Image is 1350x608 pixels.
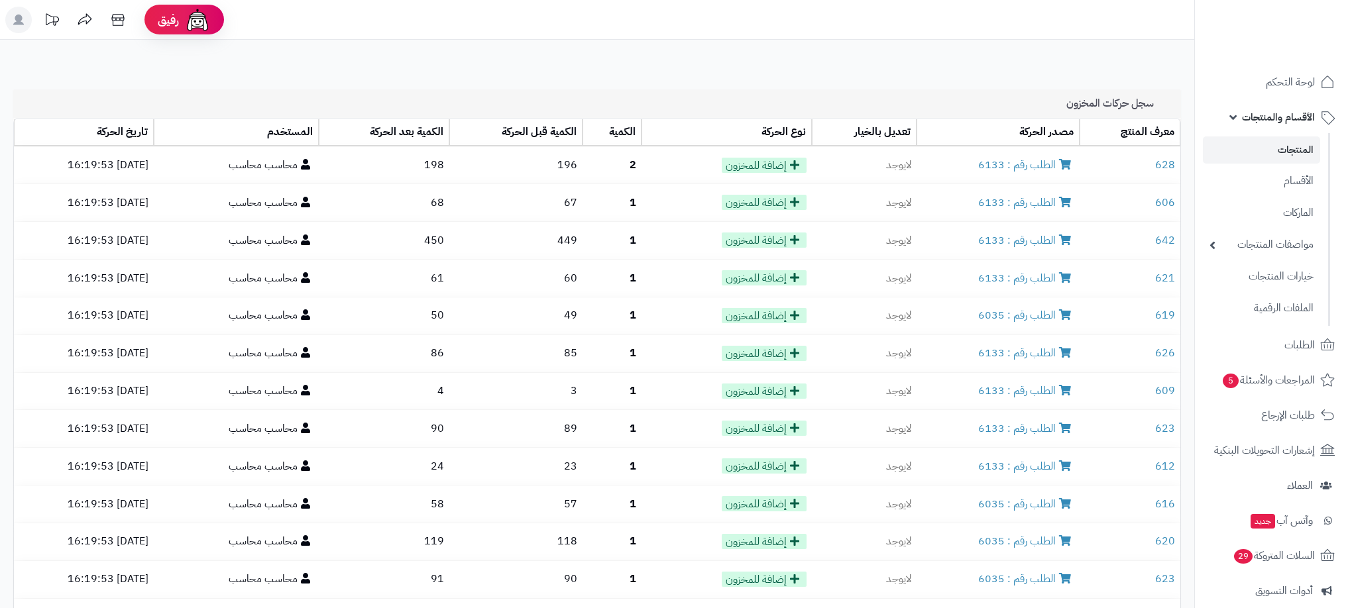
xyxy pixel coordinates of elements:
span: الطلبات [1284,336,1315,354]
th: مصدر الحركة [917,119,1080,146]
span: إضافة للمخزون [722,496,807,511]
a: 623 [1155,421,1175,436]
small: [DATE] 16:19:53 [68,232,148,248]
td: 450 [319,222,450,259]
span: لايوجد [886,345,911,361]
td: محاسب محاسب [154,561,318,598]
a: الملفات الرقمية [1203,294,1320,323]
a: 616 [1155,496,1175,512]
td: 118 [449,523,583,560]
span: إضافة للمخزون [722,346,807,361]
span: لايوجد [886,533,911,549]
span: إضافة للمخزون [722,232,807,248]
small: [DATE] 16:19:53 [68,458,148,474]
th: الكمية قبل الحركة [449,119,583,146]
span: لايوجد [886,232,911,248]
a: 606 [1155,195,1175,211]
span: لايوجد [886,383,911,399]
span: لايوجد [886,421,911,436]
a: الطلب رقم : 6133 [978,383,1074,399]
td: 61 [319,260,450,297]
span: رفيق [158,12,179,28]
a: أدوات التسويق [1203,575,1342,607]
span: طلبات الإرجاع [1261,406,1315,425]
td: 119 [319,523,450,560]
span: لوحة التحكم [1266,73,1315,91]
td: 86 [319,335,450,372]
span: لايوجد [886,458,911,474]
a: الطلب رقم : 6133 [978,157,1074,173]
strong: 2 [630,157,636,173]
img: ai-face.png [184,7,211,33]
small: [DATE] 16:19:53 [68,345,148,361]
a: مواصفات المنتجات [1203,230,1320,259]
th: المستخدم [154,119,318,146]
small: [DATE] 16:19:53 [68,307,148,323]
span: إضافة للمخزون [722,195,807,210]
td: 91 [319,561,450,598]
td: 57 [449,485,583,523]
span: السلات المتروكة [1233,546,1315,565]
span: إشعارات التحويلات البنكية [1214,441,1315,460]
a: الطلب رقم : 6133 [978,232,1074,248]
span: المراجعات والأسئلة [1221,371,1315,389]
small: [DATE] 16:19:53 [68,421,148,436]
span: لايوجد [886,307,911,323]
a: الطلب رقم : 6035 [978,307,1074,323]
a: الطلب رقم : 6133 [978,421,1074,436]
a: 620 [1155,533,1175,549]
span: إضافة للمخزون [722,158,807,173]
td: محاسب محاسب [154,260,318,297]
span: إضافة للمخزون [722,308,807,323]
th: تاريخ الحركة [14,119,154,146]
a: 642 [1155,232,1175,248]
strong: 1 [630,496,636,512]
small: [DATE] 16:19:53 [68,270,148,286]
td: 23 [449,448,583,485]
small: [DATE] 16:19:53 [68,496,148,512]
td: محاسب محاسب [154,373,318,410]
td: 90 [319,410,450,447]
a: الأقسام [1203,167,1320,195]
td: 68 [319,184,450,221]
a: السلات المتروكة29 [1203,540,1342,572]
td: 3 [449,373,583,410]
td: محاسب محاسب [154,410,318,447]
span: لايوجد [886,195,911,211]
td: 24 [319,448,450,485]
a: الماركات [1203,199,1320,227]
a: وآتس آبجديد [1203,505,1342,536]
span: لايوجد [886,157,911,173]
a: تحديثات المنصة [35,7,68,36]
a: الطلب رقم : 6133 [978,270,1074,286]
small: [DATE] 16:19:53 [68,571,148,587]
span: أدوات التسويق [1255,582,1313,600]
strong: 1 [630,345,636,361]
strong: 1 [630,270,636,286]
span: إضافة للمخزون [722,458,807,474]
th: معرف المنتج [1080,119,1180,146]
td: 60 [449,260,583,297]
span: إضافة للمخزون [722,572,807,587]
small: [DATE] 16:19:53 [68,533,148,549]
a: 612 [1155,458,1175,474]
td: 67 [449,184,583,221]
a: الطلب رقم : 6035 [978,533,1074,549]
h3: سجل حركات المخزون [1066,97,1171,110]
a: 609 [1155,383,1175,399]
small: [DATE] 16:19:53 [68,195,148,211]
td: 85 [449,335,583,372]
td: محاسب محاسب [154,523,318,560]
span: العملاء [1287,476,1313,495]
td: 89 [449,410,583,447]
strong: 1 [630,571,636,587]
a: طلبات الإرجاع [1203,399,1342,431]
th: الكمية [583,119,642,146]
span: إضافة للمخزون [722,270,807,285]
strong: 1 [630,383,636,399]
span: لايوجد [886,496,911,512]
a: المنتجات [1203,136,1320,164]
td: 4 [319,373,450,410]
td: محاسب محاسب [154,448,318,485]
a: لوحة التحكم [1203,66,1342,98]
